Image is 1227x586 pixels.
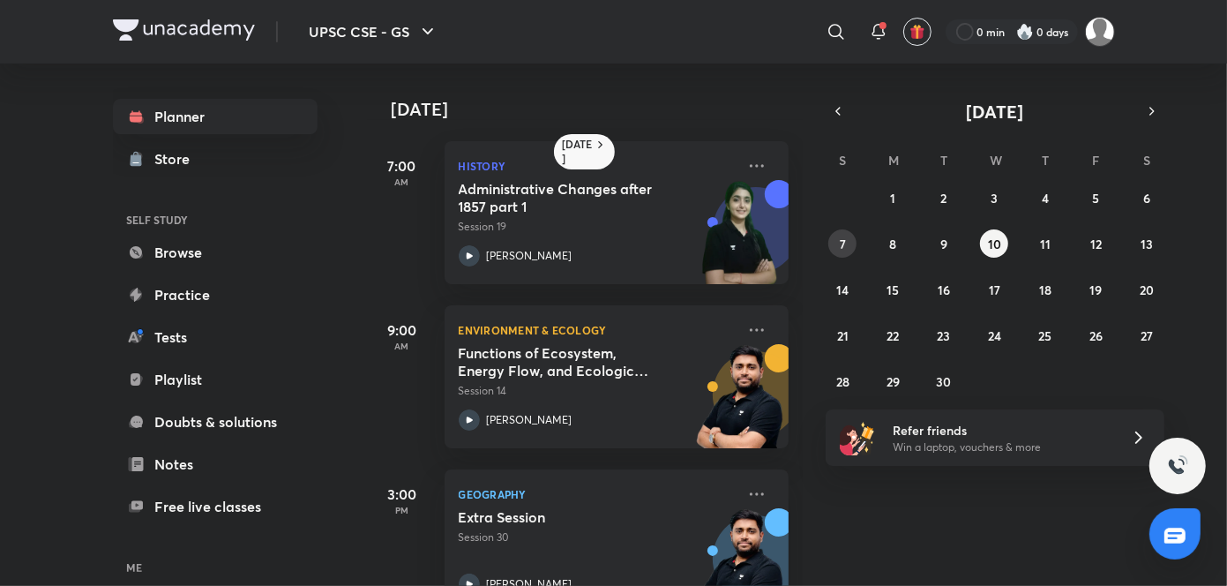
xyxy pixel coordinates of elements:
h5: 7:00 [367,155,438,177]
img: streak [1016,23,1034,41]
p: Geography [459,484,736,505]
button: avatar [903,18,931,46]
h5: Functions of Ecosystem, Energy Flow, and Ecological Pyramids [459,344,678,379]
abbr: September 13, 2025 [1141,236,1153,252]
button: September 28, 2025 [828,367,857,395]
a: Tests [113,319,318,355]
img: ttu [1167,455,1188,477]
h6: ME [113,552,318,582]
abbr: September 9, 2025 [940,236,947,252]
button: September 14, 2025 [828,275,857,304]
p: AM [367,341,438,351]
h5: Extra Session [459,508,678,526]
button: September 5, 2025 [1081,184,1110,212]
a: Doubts & solutions [113,404,318,439]
button: September 9, 2025 [930,229,958,258]
h6: Refer friends [893,421,1110,439]
abbr: Saturday [1143,152,1150,169]
abbr: Friday [1092,152,1099,169]
abbr: Wednesday [990,152,1002,169]
abbr: September 19, 2025 [1089,282,1102,298]
a: Planner [113,99,318,134]
abbr: September 29, 2025 [887,373,900,390]
abbr: September 17, 2025 [989,282,1000,298]
img: Company Logo [113,19,255,41]
button: September 4, 2025 [1031,184,1059,212]
p: History [459,155,736,177]
abbr: September 25, 2025 [1038,327,1051,344]
p: AM [367,177,438,187]
img: unacademy [692,180,789,302]
abbr: September 1, 2025 [891,190,896,207]
button: September 30, 2025 [930,367,958,395]
button: September 10, 2025 [980,229,1008,258]
a: Playlist [113,362,318,397]
p: Environment & Ecology [459,319,736,341]
button: September 17, 2025 [980,275,1008,304]
h4: [DATE] [392,99,806,120]
button: September 8, 2025 [879,229,908,258]
button: September 24, 2025 [980,321,1008,349]
p: [PERSON_NAME] [487,412,572,428]
abbr: September 8, 2025 [890,236,897,252]
abbr: September 18, 2025 [1039,282,1051,298]
abbr: September 27, 2025 [1141,327,1153,344]
p: Win a laptop, vouchers & more [893,439,1110,455]
button: September 20, 2025 [1133,275,1161,304]
div: Store [155,148,201,169]
img: avatar [909,24,925,40]
h5: 9:00 [367,319,438,341]
button: September 1, 2025 [879,184,908,212]
button: September 16, 2025 [930,275,958,304]
abbr: September 16, 2025 [938,282,950,298]
button: September 26, 2025 [1081,321,1110,349]
abbr: September 6, 2025 [1143,190,1150,207]
h6: [DATE] [563,138,594,166]
abbr: September 26, 2025 [1089,327,1103,344]
abbr: Monday [889,152,900,169]
abbr: September 24, 2025 [988,327,1001,344]
abbr: September 21, 2025 [837,327,849,344]
button: September 25, 2025 [1031,321,1059,349]
button: September 21, 2025 [828,321,857,349]
button: September 11, 2025 [1031,229,1059,258]
abbr: Sunday [839,152,846,169]
p: Session 30 [459,530,736,545]
abbr: September 14, 2025 [836,282,849,298]
img: referral [840,420,875,455]
abbr: Tuesday [940,152,947,169]
a: Free live classes [113,489,318,524]
abbr: September 3, 2025 [991,190,998,207]
abbr: September 15, 2025 [887,282,900,298]
a: Browse [113,235,318,270]
a: Notes [113,447,318,482]
button: September 23, 2025 [930,321,958,349]
abbr: September 30, 2025 [937,373,952,390]
a: Practice [113,277,318,312]
button: September 13, 2025 [1133,229,1161,258]
span: [DATE] [966,100,1023,124]
button: [DATE] [850,99,1140,124]
button: September 7, 2025 [828,229,857,258]
button: September 22, 2025 [879,321,908,349]
abbr: September 2, 2025 [941,190,947,207]
button: September 29, 2025 [879,367,908,395]
button: September 27, 2025 [1133,321,1161,349]
abbr: September 5, 2025 [1092,190,1099,207]
p: Session 19 [459,219,736,235]
img: saarthak [1085,17,1115,47]
button: September 19, 2025 [1081,275,1110,304]
abbr: September 12, 2025 [1090,236,1102,252]
abbr: September 22, 2025 [887,327,900,344]
button: September 6, 2025 [1133,184,1161,212]
h5: Administrative Changes after 1857 part 1 [459,180,678,215]
abbr: Thursday [1042,152,1049,169]
button: September 2, 2025 [930,184,958,212]
abbr: September 28, 2025 [836,373,849,390]
button: September 12, 2025 [1081,229,1110,258]
abbr: September 10, 2025 [988,236,1001,252]
button: UPSC CSE - GS [299,14,449,49]
img: unacademy [692,344,789,466]
p: PM [367,505,438,515]
a: Company Logo [113,19,255,45]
